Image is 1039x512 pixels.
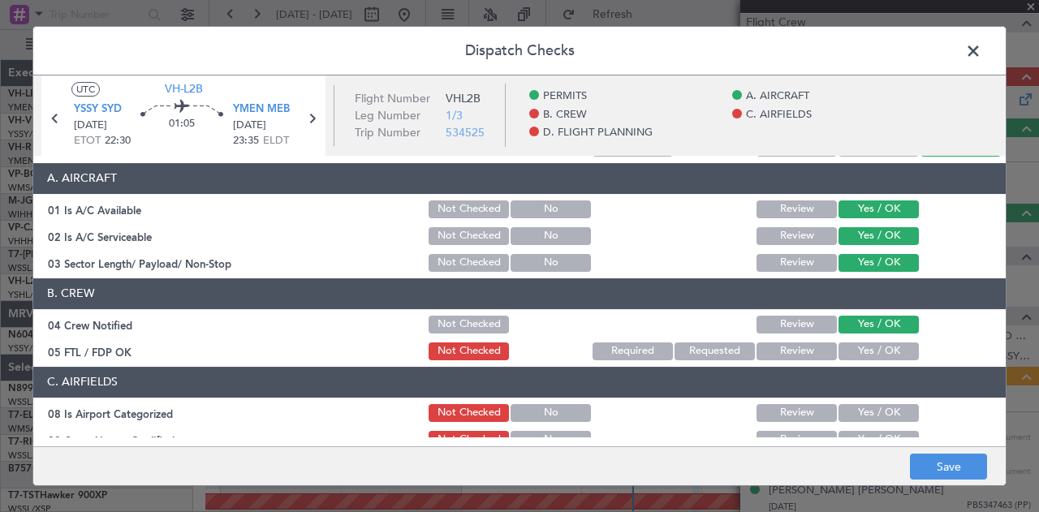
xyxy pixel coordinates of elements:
button: Review [757,342,837,360]
button: Yes / OK [839,431,919,449]
button: Yes / OK [839,342,919,360]
button: Review [757,431,837,449]
button: Review [757,200,837,218]
button: Yes / OK [839,227,919,245]
span: A. AIRCRAFT [746,88,809,105]
button: Review [757,227,837,245]
button: Yes / OK [839,254,919,272]
button: Requested [675,342,755,360]
button: Yes / OK [839,200,919,218]
button: Save [910,454,987,480]
button: Review [757,404,837,422]
span: C. AIRFIELDS [746,107,812,123]
button: Yes / OK [839,404,919,422]
button: Review [757,254,837,272]
header: Dispatch Checks [33,27,1006,75]
button: Review [757,316,837,333]
button: Yes / OK [839,316,919,333]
